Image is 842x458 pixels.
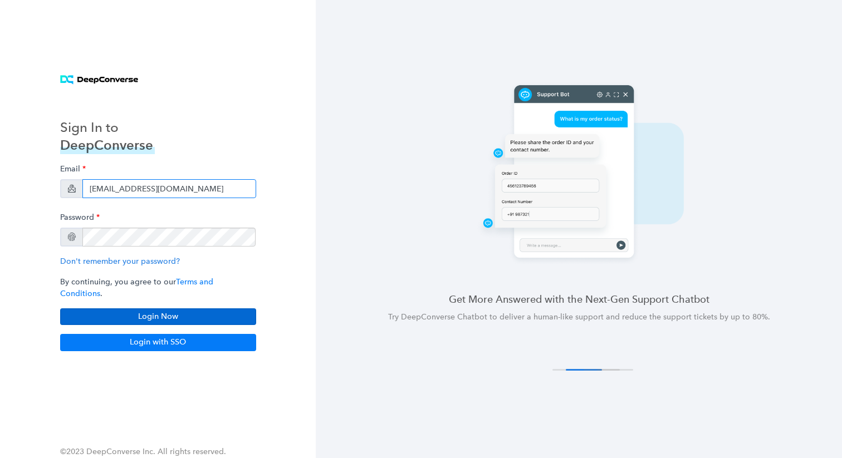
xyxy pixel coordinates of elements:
[60,75,139,85] img: horizontal logo
[447,81,711,265] img: carousel 2
[60,136,155,154] h3: DeepConverse
[342,292,815,306] h4: Get More Answered with the Next-Gen Support Chatbot
[584,369,620,371] button: 3
[388,312,770,322] span: Try DeepConverse Chatbot to deliver a human-like support and reduce the support tickets by up to ...
[60,334,256,351] button: Login with SSO
[597,369,633,371] button: 4
[60,159,86,179] label: Email
[60,257,180,266] a: Don't remember your password?
[60,207,100,228] label: Password
[60,308,256,325] button: Login Now
[60,276,256,299] p: By continuing, you agree to our .
[60,119,155,136] h3: Sign In to
[552,369,589,371] button: 1
[60,447,226,456] span: ©2023 DeepConverse Inc. All rights reserved.
[566,369,602,371] button: 2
